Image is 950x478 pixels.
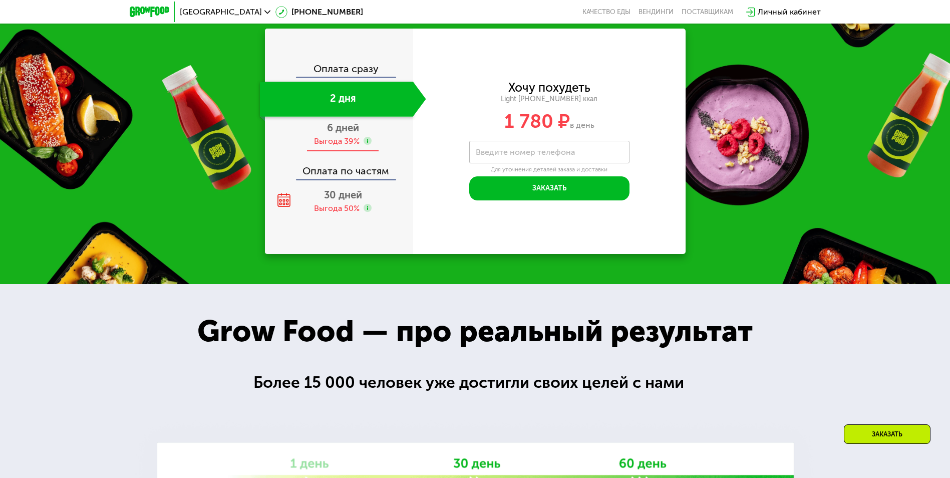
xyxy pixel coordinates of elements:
[682,8,733,16] div: поставщикам
[266,64,413,77] div: Оплата сразу
[413,95,686,104] div: Light [PHONE_NUMBER] ккал
[570,120,594,130] span: в день
[314,203,360,214] div: Выгода 50%
[508,82,590,93] div: Хочу похудеть
[327,122,359,134] span: 6 дней
[180,8,262,16] span: [GEOGRAPHIC_DATA]
[469,166,629,174] div: Для уточнения деталей заказа и доставки
[476,149,575,155] label: Введите номер телефона
[582,8,630,16] a: Качество еды
[758,6,821,18] div: Личный кабинет
[469,176,629,200] button: Заказать
[324,189,362,201] span: 30 дней
[266,156,413,179] div: Оплата по частям
[639,8,674,16] a: Вендинги
[275,6,363,18] a: [PHONE_NUMBER]
[844,424,930,444] div: Заказать
[176,309,774,354] div: Grow Food — про реальный результат
[504,110,570,133] span: 1 780 ₽
[314,136,360,147] div: Выгода 39%
[253,370,697,395] div: Более 15 000 человек уже достигли своих целей с нами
